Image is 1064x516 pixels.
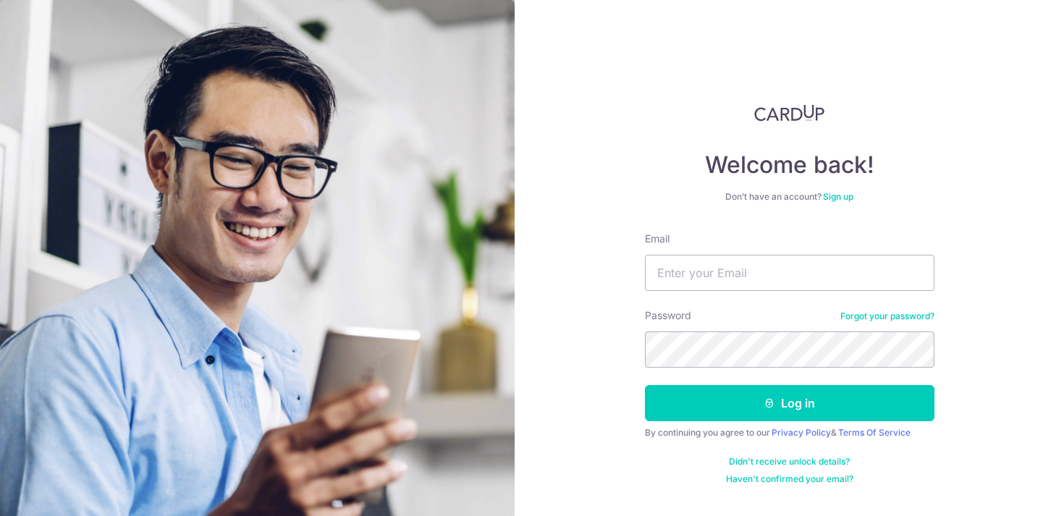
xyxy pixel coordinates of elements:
h4: Welcome back! [645,151,934,179]
label: Password [645,308,691,323]
button: Log in [645,385,934,421]
a: Terms Of Service [838,427,911,438]
a: Haven't confirmed your email? [726,473,853,485]
a: Forgot your password? [840,310,934,322]
input: Enter your Email [645,255,934,291]
div: Don’t have an account? [645,191,934,203]
label: Email [645,232,670,246]
a: Sign up [823,191,853,202]
img: CardUp Logo [754,104,825,122]
a: Didn't receive unlock details? [729,456,850,468]
a: Privacy Policy [772,427,831,438]
div: By continuing you agree to our & [645,427,934,439]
